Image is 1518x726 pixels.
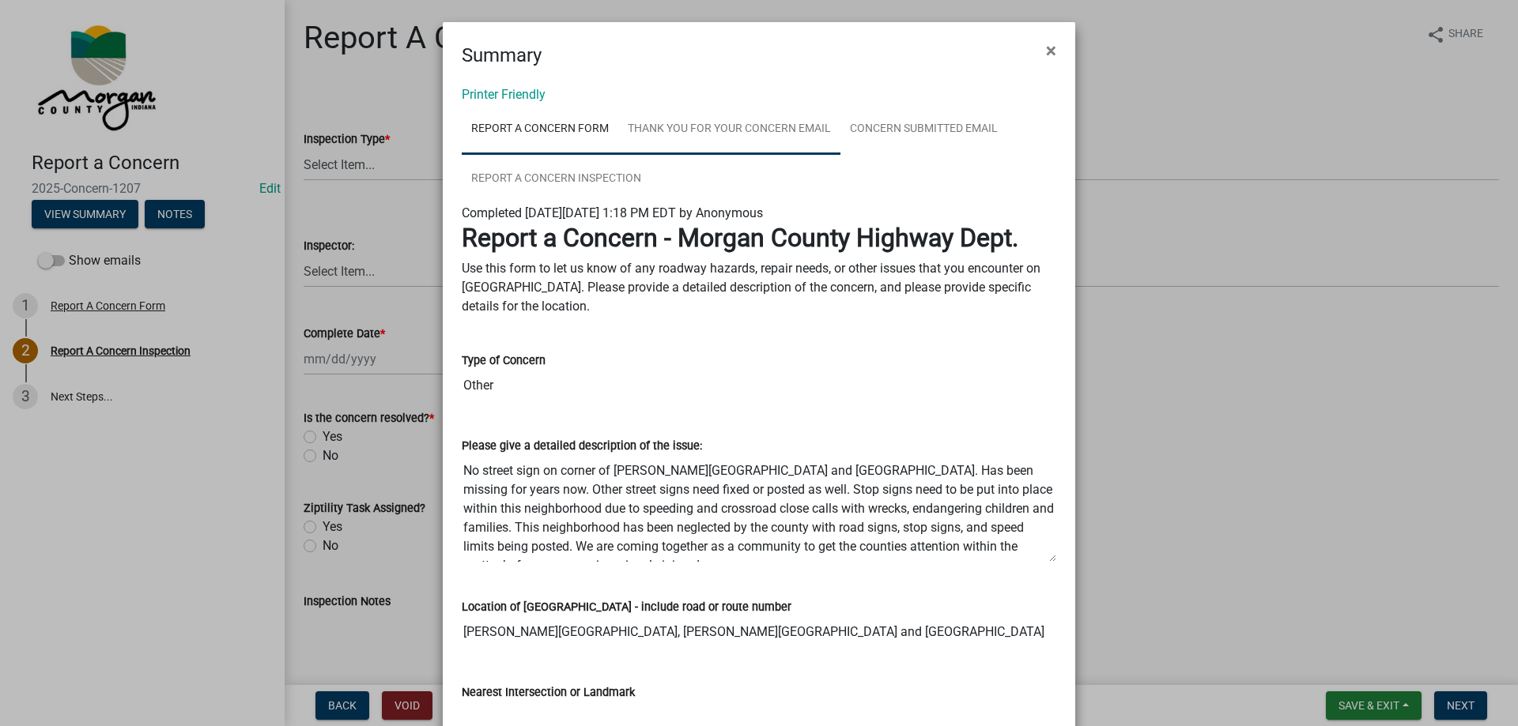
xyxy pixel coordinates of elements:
textarea: No street sign on corner of [PERSON_NAME][GEOGRAPHIC_DATA] and [GEOGRAPHIC_DATA]. Has been missin... [462,455,1056,562]
p: Use this form to let us know of any roadway hazards, repair needs, or other issues that you encou... [462,259,1056,316]
a: Printer Friendly [462,87,546,102]
label: Please give a detailed description of the issue: [462,441,702,452]
label: Nearest Intersection or Landmark [462,687,635,698]
span: × [1046,39,1056,62]
a: Report A Concern Form [462,104,618,155]
span: Completed [DATE][DATE] 1:18 PM EDT by Anonymous [462,205,763,220]
label: Type of Concern [462,355,546,367]
strong: Report a Concern - Morgan County Highway Dept. [462,223,1018,253]
a: Concern Submitted Email [840,104,1007,155]
a: Thank You for Your Concern Email [618,104,840,155]
button: Close [1033,28,1069,73]
label: Location of [GEOGRAPHIC_DATA] - include road or route number [462,602,791,613]
h4: Summary [462,41,542,70]
a: Report A Concern Inspection [462,154,651,205]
